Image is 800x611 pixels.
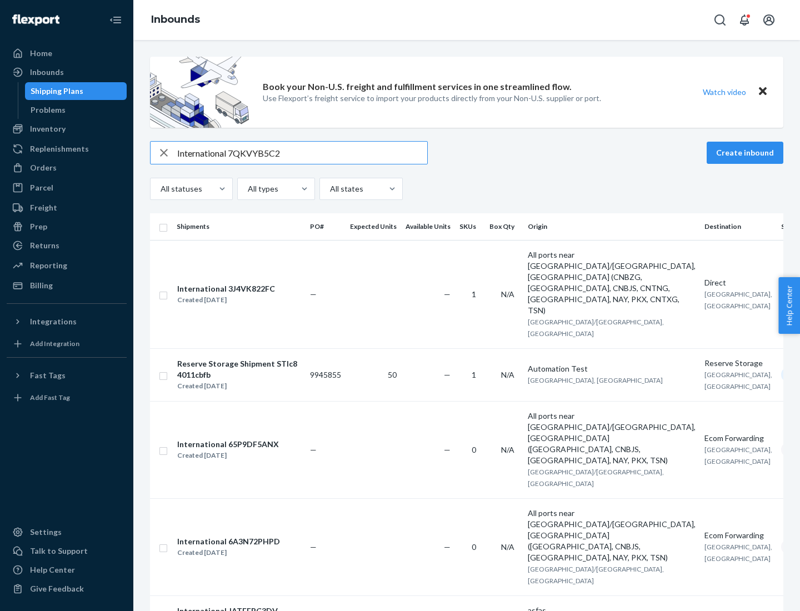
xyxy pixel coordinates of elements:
[30,280,53,291] div: Billing
[329,183,330,194] input: All states
[30,202,57,213] div: Freight
[263,93,601,104] p: Use Flexport’s freight service to import your products directly from your Non-U.S. supplier or port.
[247,183,248,194] input: All types
[704,370,772,390] span: [GEOGRAPHIC_DATA], [GEOGRAPHIC_DATA]
[709,9,731,31] button: Open Search Box
[31,104,66,116] div: Problems
[177,358,301,380] div: Reserve Storage Shipment STIc84011cbfb
[104,9,127,31] button: Close Navigation
[704,290,772,310] span: [GEOGRAPHIC_DATA], [GEOGRAPHIC_DATA]
[472,370,476,379] span: 1
[263,81,572,93] p: Book your Non-U.S. freight and fulfillment services in one streamlined flow.
[7,140,127,158] a: Replenishments
[30,370,66,381] div: Fast Tags
[501,370,514,379] span: N/A
[388,370,397,379] span: 50
[177,283,275,294] div: International 3J4VK822FC
[704,543,772,563] span: [GEOGRAPHIC_DATA], [GEOGRAPHIC_DATA]
[7,277,127,294] a: Billing
[177,380,301,392] div: Created [DATE]
[177,536,280,547] div: International 6A3N72PHPD
[7,580,127,598] button: Give Feedback
[30,564,75,575] div: Help Center
[528,508,696,563] div: All ports near [GEOGRAPHIC_DATA]/[GEOGRAPHIC_DATA], [GEOGRAPHIC_DATA] ([GEOGRAPHIC_DATA], CNBJS, ...
[528,318,664,338] span: [GEOGRAPHIC_DATA]/[GEOGRAPHIC_DATA], [GEOGRAPHIC_DATA]
[7,237,127,254] a: Returns
[30,260,67,271] div: Reporting
[30,162,57,173] div: Orders
[758,9,780,31] button: Open account menu
[177,547,280,558] div: Created [DATE]
[444,289,451,299] span: —
[177,450,279,461] div: Created [DATE]
[7,523,127,541] a: Settings
[501,445,514,454] span: N/A
[444,445,451,454] span: —
[7,389,127,407] a: Add Fast Tag
[401,213,455,240] th: Available Units
[310,289,317,299] span: —
[528,249,696,316] div: All ports near [GEOGRAPHIC_DATA]/[GEOGRAPHIC_DATA], [GEOGRAPHIC_DATA] (CNBZG, [GEOGRAPHIC_DATA], ...
[7,257,127,274] a: Reporting
[501,542,514,552] span: N/A
[7,44,127,62] a: Home
[696,84,753,100] button: Watch video
[485,213,523,240] th: Box Qty
[177,294,275,305] div: Created [DATE]
[7,542,127,560] a: Talk to Support
[704,433,772,444] div: Ecom Forwarding
[30,48,52,59] div: Home
[177,142,427,164] input: Search inbounds by name, destination, msku...
[704,277,772,288] div: Direct
[7,367,127,384] button: Fast Tags
[7,335,127,353] a: Add Integration
[306,213,346,240] th: PO#
[528,565,664,585] span: [GEOGRAPHIC_DATA]/[GEOGRAPHIC_DATA], [GEOGRAPHIC_DATA]
[306,348,346,401] td: 9945855
[159,183,161,194] input: All statuses
[142,4,209,36] ol: breadcrumbs
[30,123,66,134] div: Inventory
[310,542,317,552] span: —
[25,82,127,100] a: Shipping Plans
[30,393,70,402] div: Add Fast Tag
[523,213,700,240] th: Origin
[7,199,127,217] a: Freight
[346,213,401,240] th: Expected Units
[528,376,663,384] span: [GEOGRAPHIC_DATA], [GEOGRAPHIC_DATA]
[310,445,317,454] span: —
[7,179,127,197] a: Parcel
[7,63,127,81] a: Inbounds
[31,86,83,97] div: Shipping Plans
[704,530,772,541] div: Ecom Forwarding
[7,159,127,177] a: Orders
[30,339,79,348] div: Add Integration
[30,67,64,78] div: Inbounds
[30,240,59,251] div: Returns
[30,316,77,327] div: Integrations
[30,527,62,538] div: Settings
[707,142,783,164] button: Create inbound
[700,213,777,240] th: Destination
[7,313,127,330] button: Integrations
[455,213,485,240] th: SKUs
[30,182,53,193] div: Parcel
[704,358,772,369] div: Reserve Storage
[7,218,127,236] a: Prep
[151,13,200,26] a: Inbounds
[472,445,476,454] span: 0
[30,221,47,232] div: Prep
[528,363,696,374] div: Automation Test
[501,289,514,299] span: N/A
[528,468,664,488] span: [GEOGRAPHIC_DATA]/[GEOGRAPHIC_DATA], [GEOGRAPHIC_DATA]
[778,277,800,334] button: Help Center
[472,289,476,299] span: 1
[25,101,127,119] a: Problems
[733,9,756,31] button: Open notifications
[177,439,279,450] div: International 65P9DF5ANX
[472,542,476,552] span: 0
[30,583,84,594] div: Give Feedback
[528,410,696,466] div: All ports near [GEOGRAPHIC_DATA]/[GEOGRAPHIC_DATA], [GEOGRAPHIC_DATA] ([GEOGRAPHIC_DATA], CNBJS, ...
[12,14,59,26] img: Flexport logo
